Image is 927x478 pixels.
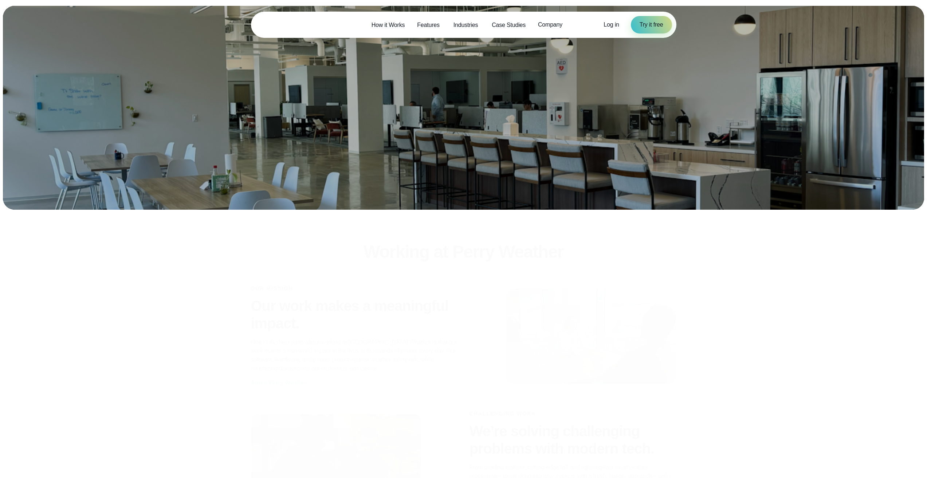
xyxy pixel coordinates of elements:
[640,20,663,29] span: Try it free
[486,17,532,32] a: Case Studies
[365,17,411,32] a: How it Works
[631,16,672,33] a: Try it free
[538,20,562,29] span: Company
[372,21,405,29] span: How it Works
[604,20,619,29] a: Log in
[492,21,526,29] span: Case Studies
[453,21,478,29] span: Industries
[604,21,619,28] span: Log in
[417,21,440,29] span: Features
